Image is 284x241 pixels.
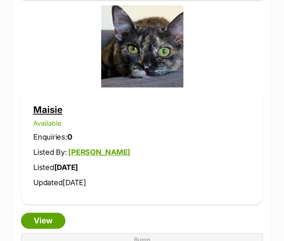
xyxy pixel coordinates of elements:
a: View [21,213,65,229]
span: [DATE] [62,178,86,187]
p: Listed By: [33,147,251,158]
span: Available [33,119,61,127]
p: Enquiries: [33,131,251,142]
a: [PERSON_NAME] [68,148,130,156]
a: Maisie [33,104,62,115]
strong: 0 [67,133,72,141]
p: Listed [33,162,251,173]
strong: [DATE] [54,163,79,172]
p: Updated [33,177,251,188]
